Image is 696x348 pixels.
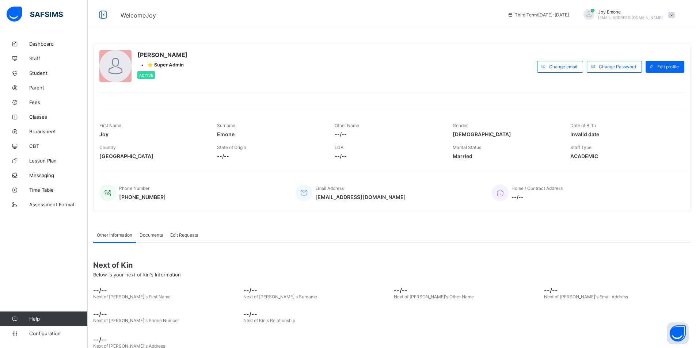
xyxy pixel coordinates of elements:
[29,56,88,61] span: Staff
[243,318,295,323] span: Next of Kin's Relationship
[511,194,563,200] span: --/--
[29,202,88,207] span: Assessment Format
[93,294,171,299] span: Next of [PERSON_NAME]'s First Name
[217,131,324,137] span: Emone
[7,7,63,22] img: safsims
[93,272,181,278] span: Below is your next of kin's Information
[29,187,88,193] span: Time Table
[121,12,156,19] span: Welcome Joy
[394,287,540,294] span: --/--
[170,232,198,238] span: Edit Requests
[217,153,324,159] span: --/--
[570,123,596,128] span: Date of Birth
[544,287,691,294] span: --/--
[99,131,206,137] span: Joy
[507,12,569,18] span: session/term information
[93,336,691,343] span: --/--
[570,153,677,159] span: ACADEMIC
[93,310,240,318] span: --/--
[29,158,88,164] span: Lesson Plan
[335,131,441,137] span: --/--
[598,9,663,15] span: Joy Emone
[97,232,132,238] span: Other Information
[394,294,474,299] span: Next of [PERSON_NAME]'s Other Name
[29,330,87,336] span: Configuration
[99,145,116,150] span: Country
[29,85,88,91] span: Parent
[544,294,628,299] span: Next of [PERSON_NAME]'s Email Address
[140,232,163,238] span: Documents
[599,64,636,69] span: Change Password
[570,131,677,137] span: Invalid date
[217,123,235,128] span: Surname
[29,41,88,47] span: Dashboard
[137,62,188,68] div: •
[453,123,468,128] span: Gender
[29,70,88,76] span: Student
[243,287,390,294] span: --/--
[147,62,184,68] span: ⭐ Super Admin
[335,153,441,159] span: --/--
[315,186,344,191] span: Email Address
[93,318,179,323] span: Next of [PERSON_NAME]'s Phone Number
[119,194,166,200] span: [PHONE_NUMBER]
[453,131,559,137] span: [DEMOGRAPHIC_DATA]
[93,287,240,294] span: --/--
[570,145,592,150] span: Staff Type
[315,194,406,200] span: [EMAIL_ADDRESS][DOMAIN_NAME]
[576,9,678,21] div: JoyEmone
[119,186,149,191] span: Phone Number
[667,322,689,344] button: Open asap
[335,123,359,128] span: Other Name
[217,145,246,150] span: State of Origin
[453,145,481,150] span: Marital Status
[29,143,88,149] span: CBT
[511,186,563,191] span: Home / Contract Address
[335,145,343,150] span: LGA
[29,114,88,120] span: Classes
[453,153,559,159] span: Married
[657,64,679,69] span: Edit profile
[99,123,121,128] span: First Name
[29,129,88,134] span: Broadsheet
[99,153,206,159] span: [GEOGRAPHIC_DATA]
[29,316,87,322] span: Help
[549,64,577,69] span: Change email
[598,15,663,20] span: [EMAIL_ADDRESS][DOMAIN_NAME]
[93,261,691,269] span: Next of Kin
[137,51,188,58] span: [PERSON_NAME]
[29,99,88,105] span: Fees
[243,310,390,318] span: --/--
[139,73,153,77] span: Active
[29,172,88,178] span: Messaging
[243,294,317,299] span: Next of [PERSON_NAME]'s Surname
